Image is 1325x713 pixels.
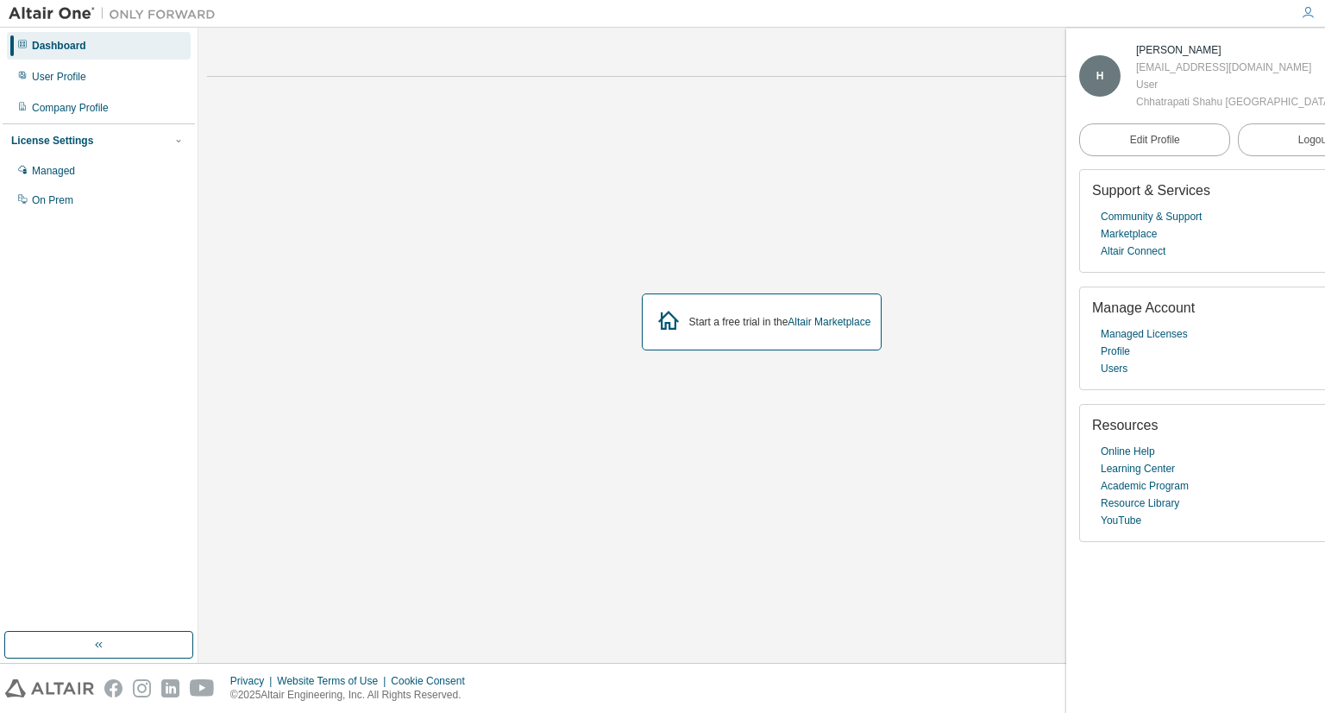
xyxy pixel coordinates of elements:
[5,679,94,697] img: altair_logo.svg
[190,679,215,697] img: youtube.svg
[230,674,277,688] div: Privacy
[1101,243,1165,260] a: Altair Connect
[32,101,109,115] div: Company Profile
[1092,300,1195,315] span: Manage Account
[230,688,475,703] p: © 2025 Altair Engineering, Inc. All Rights Reserved.
[32,70,86,84] div: User Profile
[1101,360,1127,377] a: Users
[1092,418,1158,432] span: Resources
[1096,70,1104,82] span: H
[9,5,224,22] img: Altair One
[11,134,93,148] div: License Settings
[1101,443,1155,460] a: Online Help
[1079,123,1230,156] a: Edit Profile
[104,679,122,697] img: facebook.svg
[1101,225,1157,243] a: Marketplace
[689,315,871,329] div: Start a free trial in the
[161,679,179,697] img: linkedin.svg
[1101,343,1130,360] a: Profile
[32,164,75,178] div: Managed
[1092,183,1210,198] span: Support & Services
[1101,495,1179,512] a: Resource Library
[1101,325,1188,343] a: Managed Licenses
[391,674,474,688] div: Cookie Consent
[1101,477,1189,495] a: Academic Program
[32,193,73,207] div: On Prem
[277,674,391,688] div: Website Terms of Use
[1101,512,1141,529] a: YouTube
[1101,208,1202,225] a: Community & Support
[788,316,870,328] a: Altair Marketplace
[1130,133,1180,147] span: Edit Profile
[32,39,86,53] div: Dashboard
[133,679,151,697] img: instagram.svg
[1101,460,1175,477] a: Learning Center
